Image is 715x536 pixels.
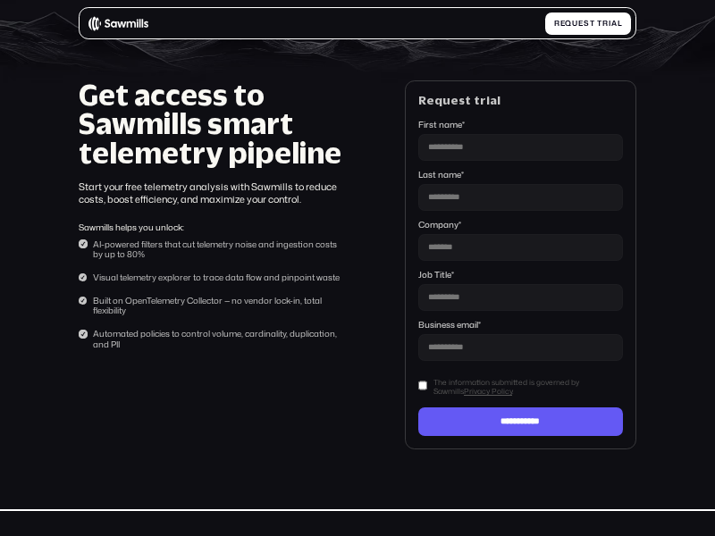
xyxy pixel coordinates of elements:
span: The information submitted is governed by Sawmills . [433,378,623,396]
h1: Get access to Sawmills smart telemetry pipeline [79,80,346,167]
div: AI-powered filters that cut telemetry noise and ingestion costs by up to 80% [93,239,346,260]
div: Automated policies to control volume, cardinality, duplication, and PII [93,329,346,349]
div: Request trial [554,19,623,28]
a: Request trial [545,13,631,34]
div: Built on OpenTelemetry Collector — no vendor lock-in, total flexibility [93,296,346,316]
input: The information submitted is governed by SawmillsPrivacy Policy. [418,380,427,391]
span: First name [418,119,462,130]
span: Business email [418,319,478,331]
span: Company [418,219,458,230]
div: Visual telemetry explorer to trace data flow and pinpoint waste [93,272,346,283]
span: Job Title [418,269,451,281]
div: Start your free telemetry analysis with Sawmills to reduce costs, boost efficiency, and maximize ... [79,180,346,205]
div: Sawmills helps you unlock: [79,222,346,233]
div: Request trial [418,94,622,106]
a: Privacy Policy [464,386,512,397]
span: Last name [418,169,461,180]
